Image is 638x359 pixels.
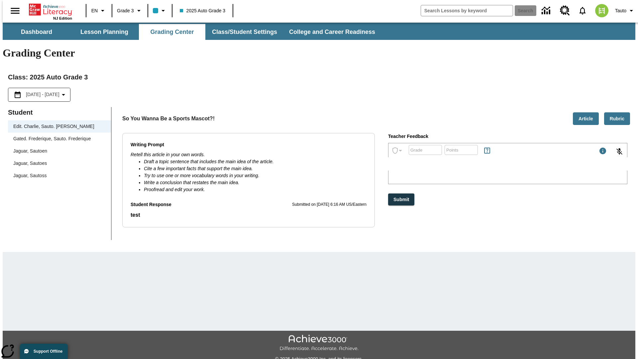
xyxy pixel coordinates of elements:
button: Rubric, Will open in new tab [604,112,630,125]
div: Edit. Charlie, Sauto. [PERSON_NAME] [8,120,111,133]
button: Open side menu [5,1,25,21]
button: Class/Student Settings [207,24,282,40]
span: Jaguar, Sautoen [13,148,106,155]
div: Maximum 1000 characters Press Escape to exit toolbar and use left and right arrow keys to access ... [599,147,607,156]
li: Cite a few important facts that support the main idea. [144,165,367,172]
div: Points: Must be equal to or less than 25. [445,145,478,155]
button: College and Career Readiness [284,24,380,40]
div: Jaguar, Sautoss [8,170,111,182]
div: Jaguar, Sautoes [8,157,111,170]
button: Support Offline [20,344,68,359]
div: Home [29,2,72,20]
button: Rules for Earning Points and Achievements, Will open in new tab [480,144,494,157]
a: Resource Center, Will open in new tab [556,2,574,20]
p: Retell this article in your own words. [131,151,367,158]
p: Student Response [131,201,171,208]
button: Language: EN, Select a language [88,5,110,17]
h2: Class : 2025 Auto Grade 3 [8,72,630,82]
li: Proofread and edit your work. [144,186,367,193]
span: EN [91,7,98,14]
li: Try to use one or more vocabulary words in your writing. [144,172,367,179]
button: Profile/Settings [612,5,638,17]
img: avatar image [595,4,608,17]
span: Grade 3 [117,7,134,14]
button: Grade: Grade 3, Select a grade [114,5,146,17]
p: test [131,211,367,219]
span: Tauto [615,7,626,14]
span: Jaguar, Sautoes [13,160,106,167]
div: SubNavbar [3,24,381,40]
svg: Collapse Date Range Filter [59,91,67,99]
a: Home [29,3,72,16]
p: Submitted on [DATE] 6:16 AM US/Eastern [292,201,367,208]
input: Grade: Letters, numbers, %, + and - are allowed. [409,141,442,159]
span: Support Offline [34,349,62,354]
li: Write a conclusion that restates the main idea. [144,179,367,186]
li: Draft a topic sentence that includes the main idea of the article. [144,158,367,165]
button: Article, Will open in new tab [573,112,599,125]
div: Jaguar, Sautoen [8,145,111,157]
span: [DATE] - [DATE] [26,91,59,98]
span: Edit. Charlie, Sauto. [PERSON_NAME] [13,123,106,130]
button: Dashboard [3,24,70,40]
div: Grade: Letters, numbers, %, + and - are allowed. [409,145,442,155]
h1: Grading Center [3,47,635,59]
p: Teacher Feedback [388,133,627,140]
span: 2025 Auto Grade 3 [180,7,226,14]
button: Select the date range menu item [11,91,67,99]
button: Submit [388,193,414,206]
input: Points: Must be equal to or less than 25. [445,141,478,159]
p: Student Response [131,211,367,219]
div: SubNavbar [3,23,635,40]
button: Click to activate and allow voice recognition [611,144,627,160]
div: Gated. Frederique, Sauto. Frederique [8,133,111,145]
button: Select a new avatar [591,2,612,19]
span: Gated. Frederique, Sauto. Frederique [13,135,106,142]
button: Grading Center [139,24,205,40]
button: Class color is light blue. Change class color [150,5,170,17]
input: search field [421,5,513,16]
a: Notifications [574,2,591,19]
button: Lesson Planning [71,24,138,40]
p: Student [8,107,111,118]
a: Data Center [538,2,556,20]
p: So You Wanna Be a Sports Mascot?! [122,115,215,123]
span: NJ Edition [53,16,72,20]
span: Jaguar, Sautoss [13,172,106,179]
p: Writing Prompt [131,141,367,149]
img: Achieve3000 Differentiate Accelerate Achieve [279,335,359,352]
